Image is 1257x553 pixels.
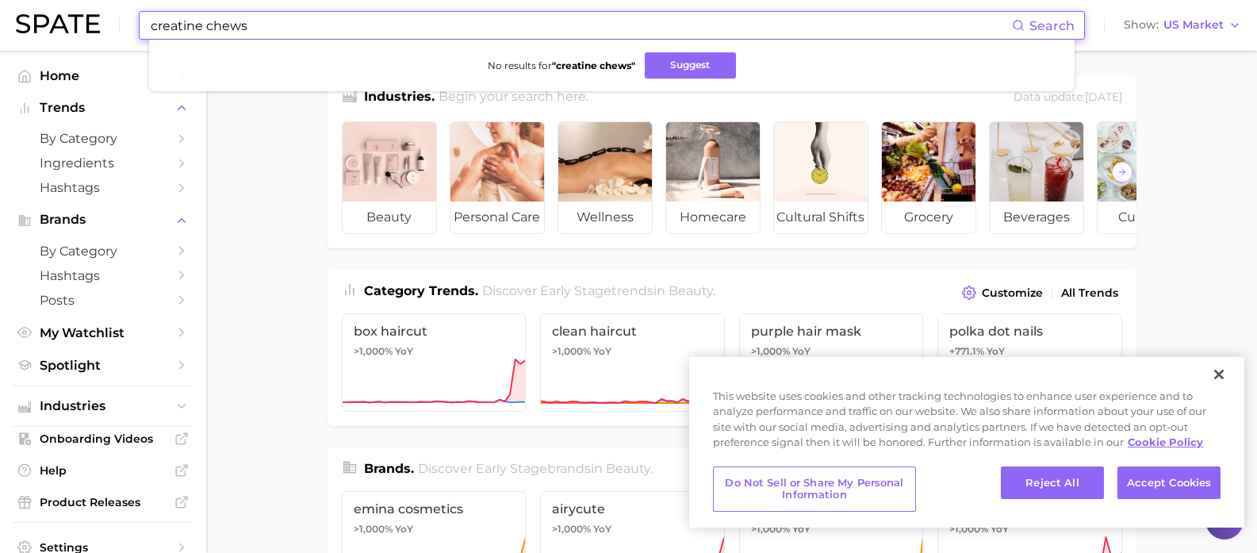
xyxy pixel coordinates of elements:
span: grocery [882,202,975,233]
span: Show [1124,21,1159,29]
input: Search here for a brand, industry, or ingredient [149,12,1012,39]
span: No results for [488,60,635,71]
span: cultural shifts [774,202,868,233]
span: >1,000% [751,523,790,535]
a: Hashtags [13,175,194,200]
span: Spotlight [40,358,167,373]
span: homecare [666,202,760,233]
button: Industries [13,394,194,418]
button: Brands [13,208,194,232]
span: airycute [552,501,713,517]
span: wellness [558,202,652,233]
a: All Trends [1057,282,1122,304]
span: Hashtags [40,268,167,283]
button: Reject All [1001,467,1104,500]
a: wellness [558,121,653,234]
a: Hashtags [13,263,194,288]
a: Ingredients [13,151,194,175]
span: Onboarding Videos [40,432,167,446]
button: Scroll Right [1112,162,1132,182]
span: polka dot nails [949,324,1110,339]
span: by Category [40,244,167,259]
span: Discover Early Stage trends in . [482,283,715,298]
span: clean haircut [552,324,713,339]
span: culinary [1098,202,1191,233]
button: Customize [958,282,1046,304]
a: More information about your privacy, opens in a new tab [1128,436,1203,448]
a: Home [13,63,194,88]
span: Brands [40,213,167,227]
span: Customize [982,286,1043,300]
button: Trends [13,96,194,120]
a: Product Releases [13,490,194,514]
span: beauty [606,461,650,476]
button: Do Not Sell or Share My Personal Information, Opens the preference center dialog [713,467,916,512]
div: Privacy [689,357,1244,528]
a: clean haircut>1,000% YoY [540,313,725,412]
span: YoY [395,523,413,536]
span: >1,000% [552,345,591,357]
span: beauty [669,283,713,298]
span: Trends [40,101,167,115]
div: Data update: [DATE] [1014,87,1122,109]
span: Posts [40,293,167,308]
span: YoY [792,345,811,358]
a: beverages [989,121,1084,234]
a: culinary [1097,121,1192,234]
a: by Category [13,126,194,151]
span: My Watchlist [40,325,167,340]
span: purple hair mask [751,324,912,339]
span: YoY [593,345,611,358]
img: SPATE [16,14,100,33]
button: ShowUS Market [1120,15,1245,36]
a: box haircut>1,000% YoY [342,313,527,412]
a: grocery [881,121,976,234]
a: beauty [342,121,437,234]
span: Home [40,68,167,83]
div: Cookie banner [689,357,1244,528]
a: purple hair mask>1,000% YoY [739,313,924,412]
span: Help [40,463,167,478]
a: polka dot nails+771.1% YoY [937,313,1122,412]
a: homecare [665,121,761,234]
a: by Category [13,239,194,263]
span: Industries [40,399,167,413]
strong: " creatine chews " [552,60,635,71]
a: personal care [450,121,545,234]
span: YoY [395,345,413,358]
a: Onboarding Videos [13,427,194,451]
span: >1,000% [949,523,988,535]
span: Brands . [364,461,414,476]
span: beverages [990,202,1083,233]
span: Search [1029,18,1075,33]
span: Hashtags [40,180,167,195]
span: All Trends [1061,286,1118,300]
span: Discover Early Stage brands in . [418,461,653,476]
a: Spotlight [13,353,194,378]
button: Suggest [645,52,736,79]
h2: Begin your search here. [439,87,588,109]
a: Help [13,459,194,482]
span: US Market [1163,21,1224,29]
span: >1,000% [354,523,393,535]
span: >1,000% [552,523,591,535]
span: personal care [450,202,544,233]
span: YoY [593,523,611,536]
span: Category Trends . [364,283,478,298]
span: +771.1% [949,345,984,357]
a: My Watchlist [13,321,194,345]
a: cultural shifts [773,121,868,234]
span: box haircut [354,324,515,339]
span: YoY [987,345,1005,358]
span: YoY [991,523,1009,536]
span: Product Releases [40,495,167,509]
h1: Industries. [364,87,435,109]
span: >1,000% [751,345,790,357]
div: This website uses cookies and other tracking technologies to enhance user experience and to analy... [689,389,1244,459]
a: Posts [13,288,194,313]
span: >1,000% [354,345,393,357]
span: beauty [343,202,436,233]
span: YoY [792,523,811,536]
span: emina cosmetics [354,501,515,517]
span: by Category [40,131,167,146]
